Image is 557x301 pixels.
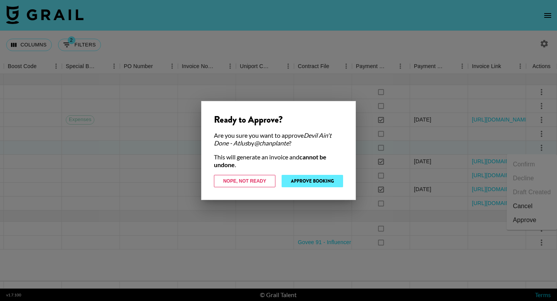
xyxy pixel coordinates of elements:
[282,175,343,187] button: Approve Booking
[214,175,275,187] button: Nope, Not Ready
[214,132,331,147] em: Devil Ain't Done - Atlus
[214,153,343,169] div: This will generate an invoice and .
[254,139,289,147] em: @ chanplante
[214,153,326,168] strong: cannot be undone
[214,114,343,125] div: Ready to Approve?
[214,132,343,147] div: Are you sure you want to approve by ?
